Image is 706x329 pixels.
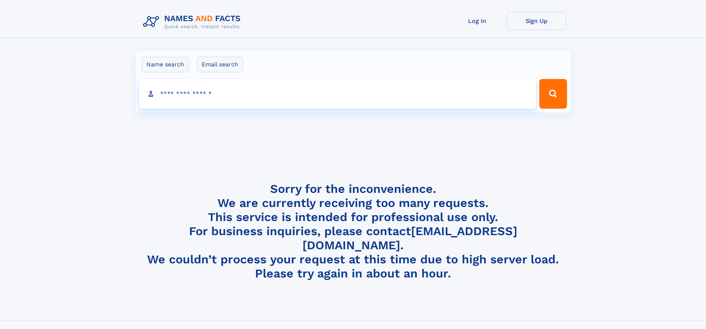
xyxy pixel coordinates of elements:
[302,224,517,252] a: [EMAIL_ADDRESS][DOMAIN_NAME]
[139,79,536,109] input: search input
[197,57,243,72] label: Email search
[142,57,189,72] label: Name search
[140,12,247,32] img: Logo Names and Facts
[507,12,566,30] a: Sign Up
[539,79,567,109] button: Search Button
[448,12,507,30] a: Log In
[140,182,566,281] h4: Sorry for the inconvenience. We are currently receiving too many requests. This service is intend...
